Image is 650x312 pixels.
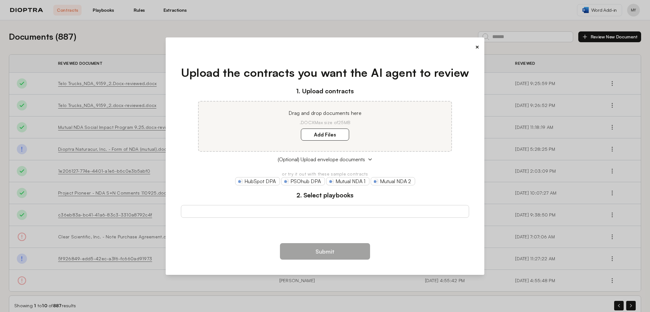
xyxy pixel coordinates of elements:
label: Add Files [301,129,349,141]
p: or try it out with these sample contracts [181,171,469,177]
button: Submit [280,243,370,260]
button: × [475,43,479,51]
a: Mutual NDA 2 [371,177,415,185]
a: Mutual NDA 1 [326,177,369,185]
p: .DOCX Max size of 25MB [206,119,444,126]
a: HubSpot DPA [235,177,280,185]
button: (Optional) Upload envelope documents [181,156,469,163]
h1: Upload the contracts you want the AI agent to review [181,64,469,81]
h3: 2. Select playbooks [181,190,469,200]
h3: 1. Upload contracts [181,86,469,96]
span: (Optional) Upload envelope documents [278,156,365,163]
a: PSOhub DPA [281,177,325,185]
p: Drag and drop documents here [206,109,444,117]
